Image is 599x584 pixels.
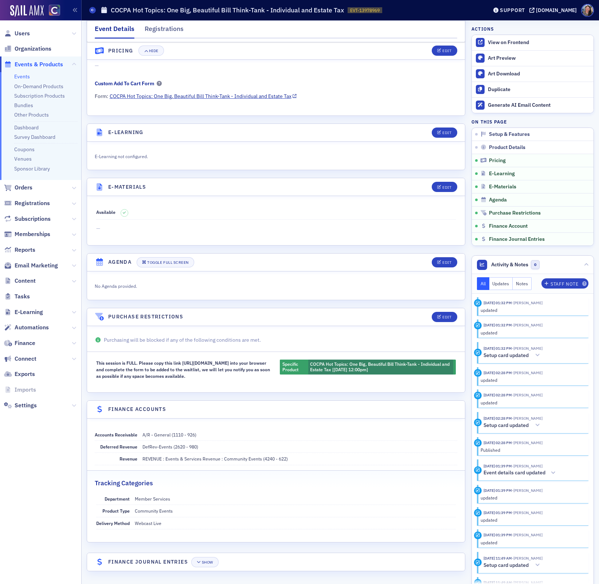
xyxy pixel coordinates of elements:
[15,355,36,363] span: Connect
[512,346,543,351] span: Tiffany Carson
[15,262,58,270] span: Email Marketing
[95,80,154,87] div: Custom Add To Cart Form
[4,230,50,238] a: Memberships
[481,447,584,453] div: Published
[15,401,37,409] span: Settings
[512,392,543,397] span: Tiffany Carson
[483,510,512,515] time: 7/29/2025 01:39 PM
[4,293,30,301] a: Tasks
[474,392,482,399] div: Update
[483,469,558,477] button: Event details card updated
[108,129,144,136] h4: E-Learning
[100,444,137,450] span: Deferred Revenue
[483,352,543,359] button: Setup card updated
[96,520,130,526] span: Delivery Method
[108,47,133,55] h4: Pricing
[14,73,30,80] a: Events
[10,5,44,17] img: SailAMX
[483,422,543,429] button: Setup card updated
[483,322,512,328] time: 8/4/2025 01:32 PM
[135,517,456,529] dd: Webcast Live
[4,45,51,53] a: Organizations
[96,209,116,215] span: Available
[512,463,543,469] span: Tiffany Carson
[581,4,594,17] span: Profile
[4,30,30,38] a: Users
[471,26,494,32] h4: Actions
[536,7,577,13] div: [DOMAIN_NAME]
[483,416,512,421] time: 7/29/2025 02:28 PM
[512,370,543,375] span: Tiffany Carson
[102,508,130,514] span: Product Type
[138,46,164,56] button: Hide
[512,556,543,561] span: Tiffany Carson
[15,45,51,53] span: Organizations
[15,60,63,68] span: Events & Products
[512,416,543,421] span: Tiffany Carson
[105,496,130,502] span: Department
[4,308,43,316] a: E-Learning
[474,439,482,447] div: Activity
[481,539,584,546] div: updated
[513,277,532,290] button: Notes
[488,86,590,93] div: Duplicate
[108,183,146,191] h4: E-Materials
[147,260,188,264] div: Toggle Full Screen
[14,83,63,90] a: On-Demand Products
[483,300,512,305] time: 8/4/2025 01:32 PM
[483,440,512,445] time: 7/29/2025 02:28 PM
[108,258,132,266] h4: Agenda
[95,24,134,39] div: Event Details
[442,260,451,264] div: Edit
[531,260,540,269] span: 0
[135,505,456,517] dd: Community Events
[474,509,482,517] div: Update
[4,401,37,409] a: Settings
[142,455,288,462] div: REVENUE : Events & Services Revenue : Community Events (4240 - 622)
[432,257,457,267] button: Edit
[4,386,36,394] a: Imports
[489,210,541,216] span: Purchase Restrictions
[481,399,584,406] div: updated
[14,146,35,153] a: Coupons
[488,71,590,77] div: Art Download
[96,360,272,380] div: This session is FULL. Please copy this link [URL][DOMAIN_NAME] into your browser and complete the...
[142,443,198,450] div: DefRev-Events (2620 - 980)
[15,199,50,207] span: Registrations
[191,557,219,567] button: Show
[500,7,525,13] div: Support
[95,62,457,70] span: —
[472,97,594,113] button: Generate AI Email Content
[95,152,340,160] div: E-Learning not configured.
[472,82,594,97] button: Duplicate
[489,277,513,290] button: Updates
[483,562,529,569] h5: Setup card updated
[120,456,137,462] span: Revenue
[14,93,65,99] a: Subscription Products
[442,131,451,135] div: Edit
[15,339,35,347] span: Finance
[512,488,543,493] span: Tiffany Carson
[442,315,451,319] div: Edit
[4,60,63,68] a: Events & Products
[111,6,344,15] h1: COCPA Hot Topics: One Big, Beautiful Bill Think-Tank - Individual and Estate Tax
[481,494,584,501] div: updated
[108,405,166,413] h4: Finance Accounts
[474,299,482,307] div: Update
[474,349,482,356] div: Activity
[15,246,35,254] span: Reports
[474,419,482,426] div: Activity
[15,30,30,38] span: Users
[15,386,36,394] span: Imports
[474,532,482,539] div: Update
[481,329,584,336] div: updated
[108,558,188,566] h4: Finance Journal Entries
[551,282,578,286] div: Staff Note
[14,134,55,140] a: Survey Dashboard
[483,556,512,561] time: 7/29/2025 11:49 AM
[474,487,482,494] div: Update
[14,156,32,162] a: Venues
[137,257,194,267] button: Toggle Full Screen
[432,128,457,138] button: Edit
[432,46,457,56] button: Edit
